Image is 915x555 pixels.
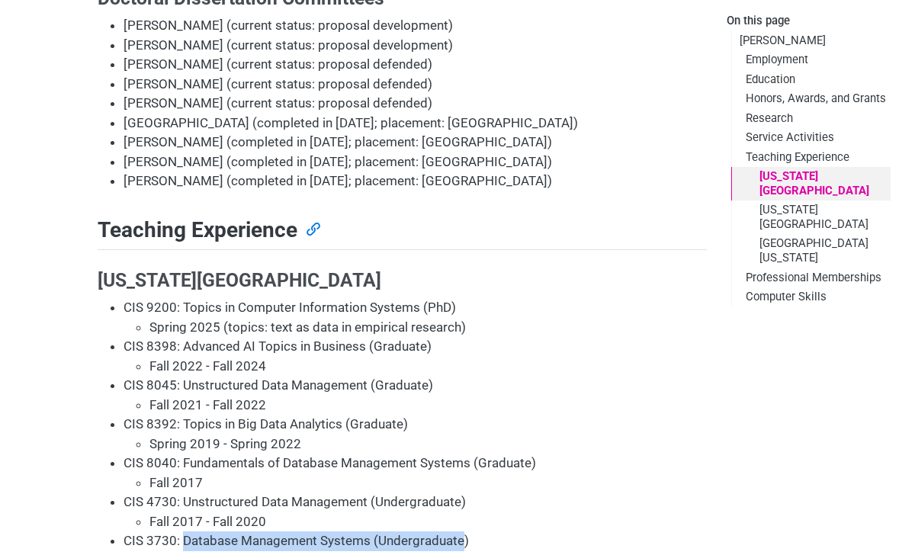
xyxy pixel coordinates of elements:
h3: [US_STATE][GEOGRAPHIC_DATA] [98,269,707,292]
a: Anchor [301,217,323,239]
a: Education [731,69,890,88]
a: Service Activities [731,128,890,147]
a: [GEOGRAPHIC_DATA][US_STATE] [731,234,890,268]
a: [PERSON_NAME] [731,30,890,50]
li: CIS 8392: Topics in Big Data Analytics (Graduate) [124,415,707,454]
a: Employment [731,50,890,69]
li: [GEOGRAPHIC_DATA] (completed in [DATE]; placement: [GEOGRAPHIC_DATA]) [124,114,707,133]
h2: Teaching Experience [98,217,707,250]
a: Computer Skills [731,287,890,306]
li: CIS 4730: Unstructured Data Management (Undergraduate) [124,492,707,531]
a: Research [731,108,890,127]
li: CIS 8045: Unstructured Data Management (Graduate) [124,376,707,415]
li: Spring 2025 (topics: text as data in empirical research) [149,318,707,338]
li: [PERSON_NAME] (current status: proposal defended) [124,94,707,114]
li: Fall 2017 - Fall 2020 [149,512,707,532]
a: [US_STATE][GEOGRAPHIC_DATA] [731,167,890,201]
li: [PERSON_NAME] (completed in [DATE]; placement: [GEOGRAPHIC_DATA]) [124,172,707,191]
a: Honors, Awards, and Grants [731,89,890,108]
li: CIS 9200: Topics in Computer Information Systems (PhD) [124,298,707,337]
li: [PERSON_NAME] (current status: proposal development) [124,36,707,56]
a: Teaching Experience [731,147,890,166]
li: [PERSON_NAME] (current status: proposal defended) [124,75,707,95]
li: CIS 8398: Advanced AI Topics in Business (Graduate) [124,337,707,376]
li: [PERSON_NAME] (completed in [DATE]; placement: [GEOGRAPHIC_DATA]) [124,152,707,172]
li: Spring 2019 - Spring 2022 [149,435,707,454]
a: Professional Memberships [731,268,890,287]
li: [PERSON_NAME] (completed in [DATE]; placement: [GEOGRAPHIC_DATA]) [124,133,707,152]
h2: On this page [727,14,891,28]
li: CIS 8040: Fundamentals of Database Management Systems (Graduate) [124,454,707,492]
li: [PERSON_NAME] (current status: proposal defended) [124,55,707,75]
li: Fall 2022 - Fall 2024 [149,357,707,377]
li: [PERSON_NAME] (current status: proposal development) [124,16,707,36]
li: Fall 2017 [149,473,707,493]
a: [US_STATE][GEOGRAPHIC_DATA] [731,201,890,234]
li: Fall 2021 - Fall 2022 [149,396,707,415]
